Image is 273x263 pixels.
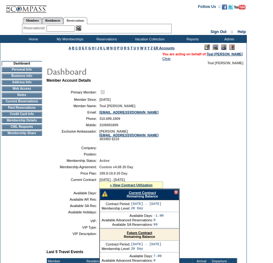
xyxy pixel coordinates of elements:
[99,178,125,182] span: [DATE] - [DATE]
[49,104,97,108] td: Member Name:
[100,189,179,200] div: Remaining Balance
[49,178,97,189] td: Current Contract:
[100,229,179,241] div: Remaining Balance
[49,191,97,195] td: Available Days:
[14,35,51,43] td: Home
[211,30,226,34] a: Sign Out
[222,4,227,10] img: Become our fan on Facebook
[2,112,42,117] td: Credit Card Info
[49,232,97,236] td: VIP Description:
[154,214,164,218] td: -1.00
[205,45,210,50] img: Edit Mode
[174,35,210,43] td: Reports
[99,123,118,127] span: 3106991809
[88,46,91,50] a: G
[110,183,153,187] a: » View Contract Utilization
[49,171,97,175] td: Price Plan:
[46,65,174,78] img: pgTtlDashboard.gif
[140,46,143,50] a: W
[82,46,84,50] a: E
[162,52,243,56] span: You are acting on behalf of:
[2,105,42,110] td: Past Reservations
[92,46,95,50] a: H
[99,165,133,169] span: Custom v4.08 20 Day
[154,254,162,258] td: 7.00
[154,223,164,226] td: 99
[207,61,243,65] span: Teal [PERSON_NAME]
[162,57,171,60] a: Clear
[127,46,130,50] a: S
[210,35,247,43] td: Admin
[207,52,243,56] a: Teal [PERSON_NAME]
[47,250,83,254] b: Last 5 Travel Events
[49,197,97,201] td: Available AR Res:
[234,6,246,10] a: Subscribe to our YouTube Channel
[133,46,136,50] a: U
[2,93,42,98] td: Notes
[2,99,42,104] td: Current Reservations
[131,206,162,210] td: 20 Day
[23,17,42,24] a: Members
[102,242,130,246] td: Contract Period:
[147,46,150,50] a: Y
[104,46,105,50] a: L
[102,206,130,210] td: Membership Level:
[124,46,126,50] a: R
[144,46,147,50] a: X
[229,45,235,50] img: Log Concern/Member Elevation
[120,46,123,50] a: Q
[100,46,103,50] a: K
[2,67,42,72] td: Personal Info
[24,25,47,31] div: ReservationId:
[154,218,164,222] td: 0
[238,30,246,34] a: Help
[69,46,71,50] a: A
[49,110,97,114] td: Email:
[154,46,175,50] a: ER Accounts
[102,218,153,222] td: Available Advanced Reservations:
[234,5,246,10] img: Subscribe to our YouTube Channel
[131,202,162,206] td: [DATE] - [DATE]
[63,17,87,24] a: Reservations
[102,254,153,258] td: Available Days:
[99,110,159,114] a: [EMAIL_ADDRESS][DOMAIN_NAME]
[75,46,78,50] a: C
[49,123,97,127] td: Mobile:
[2,61,42,66] td: Dashboard
[102,214,153,218] td: Available Days:
[79,46,81,50] a: D
[49,152,97,156] td: Position:
[99,171,127,175] span: 199.9-19.9 20 Day
[47,78,91,83] b: Member Account Details
[49,146,97,150] td: Company:
[99,117,120,121] span: 310.699.1809
[127,231,152,235] a: Future Contract
[99,104,135,108] span: Teal [PERSON_NAME]
[114,46,116,50] a: O
[154,259,162,262] td: 0
[228,6,233,10] a: Follow us on Twitter
[49,98,97,101] td: Member Since:
[2,86,42,91] td: Web Access
[2,80,42,85] td: Address Info
[49,117,97,121] td: Phone:
[102,223,153,226] td: Available SA Reservations:
[49,89,97,95] td: Primary Member:
[221,45,226,50] img: Impersonate
[102,259,153,262] td: Available Advanced Reservations:
[49,219,97,223] td: VIP:
[99,129,159,141] span: [PERSON_NAME] 303493 6210
[151,46,153,50] a: Z
[51,35,88,43] td: My Memberships
[2,131,42,136] td: Membership Share
[49,129,97,141] td: Exclusive Ambassador:
[49,210,97,214] td: Available Holidays:
[99,159,110,163] span: Active
[106,46,109,50] a: M
[42,17,63,24] a: Residences
[131,242,162,246] td: [DATE] - [DATE]
[102,247,130,251] td: Membership Level:
[99,133,159,137] a: [EMAIL_ADDRESS][DOMAIN_NAME]
[131,247,162,251] td: 20 Day
[131,46,133,50] a: T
